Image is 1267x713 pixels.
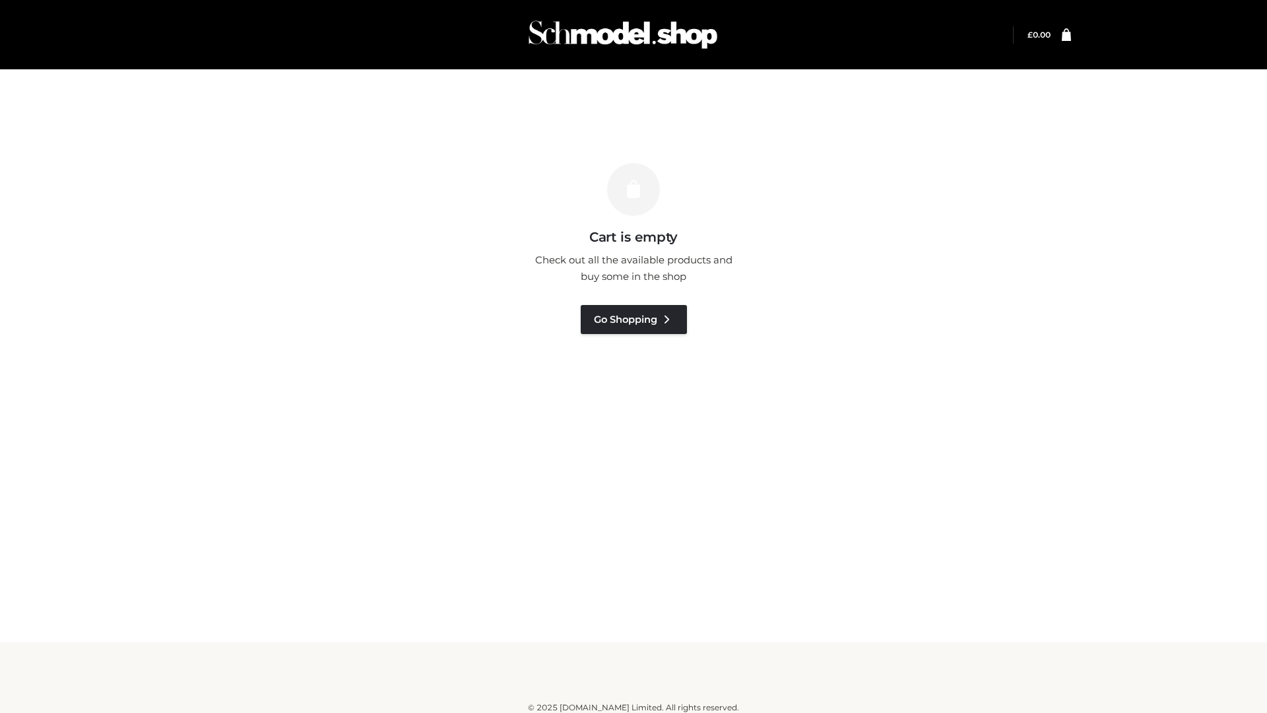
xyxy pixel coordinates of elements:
[1027,30,1051,40] a: £0.00
[1027,30,1033,40] span: £
[1027,30,1051,40] bdi: 0.00
[524,9,722,61] img: Schmodel Admin 964
[528,252,739,285] p: Check out all the available products and buy some in the shop
[581,305,687,334] a: Go Shopping
[226,229,1041,245] h3: Cart is empty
